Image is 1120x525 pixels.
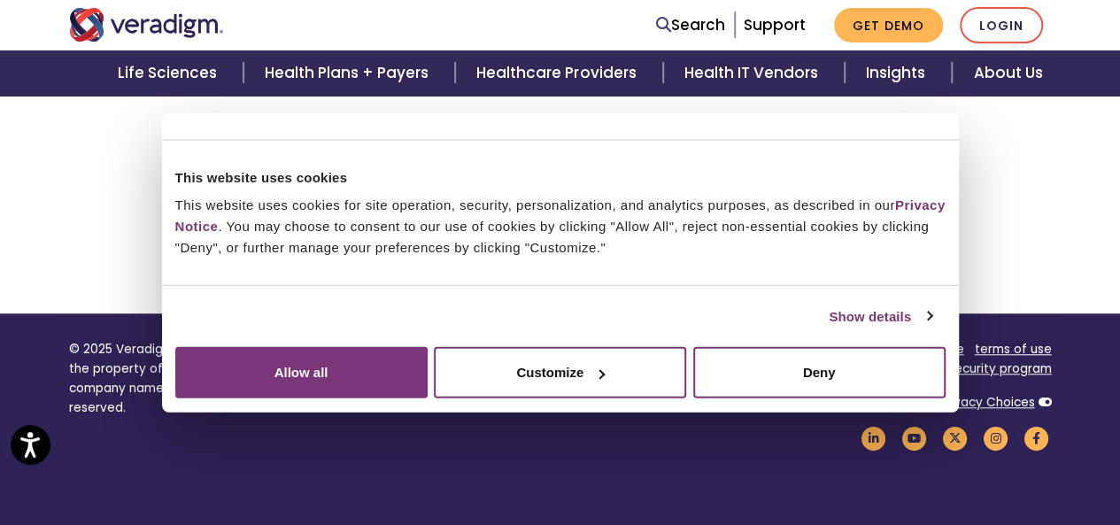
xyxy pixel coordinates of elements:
[663,50,845,96] a: Health IT Vendors
[960,7,1043,43] a: Login
[434,347,686,398] button: Customize
[175,197,946,234] a: Privacy Notice
[243,50,455,96] a: Health Plans + Payers
[845,50,952,96] a: Insights
[69,340,547,417] p: © 2025 Veradigm LLC and/or its affiliates. All rights reserved. Cited marks are the property of V...
[981,429,1011,446] a: Veradigm Instagram Link
[744,14,806,35] a: Support
[859,429,889,446] a: Veradigm LinkedIn Link
[952,50,1063,96] a: About Us
[97,50,243,96] a: Life Sciences
[175,166,946,188] div: This website uses cookies
[656,13,725,37] a: Search
[834,8,943,42] a: Get Demo
[69,8,224,42] img: Veradigm logo
[175,347,428,398] button: Allow all
[940,429,970,446] a: Veradigm Twitter Link
[975,341,1052,358] a: terms of use
[693,347,946,398] button: Deny
[874,360,1052,377] a: privacy and security program
[175,195,946,259] div: This website uses cookies for site operation, security, personalization, and analytics purposes, ...
[455,50,662,96] a: Healthcare Providers
[1022,429,1052,446] a: Veradigm Facebook Link
[829,305,931,327] a: Show details
[900,429,930,446] a: Veradigm YouTube Link
[909,394,1035,411] a: Your Privacy Choices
